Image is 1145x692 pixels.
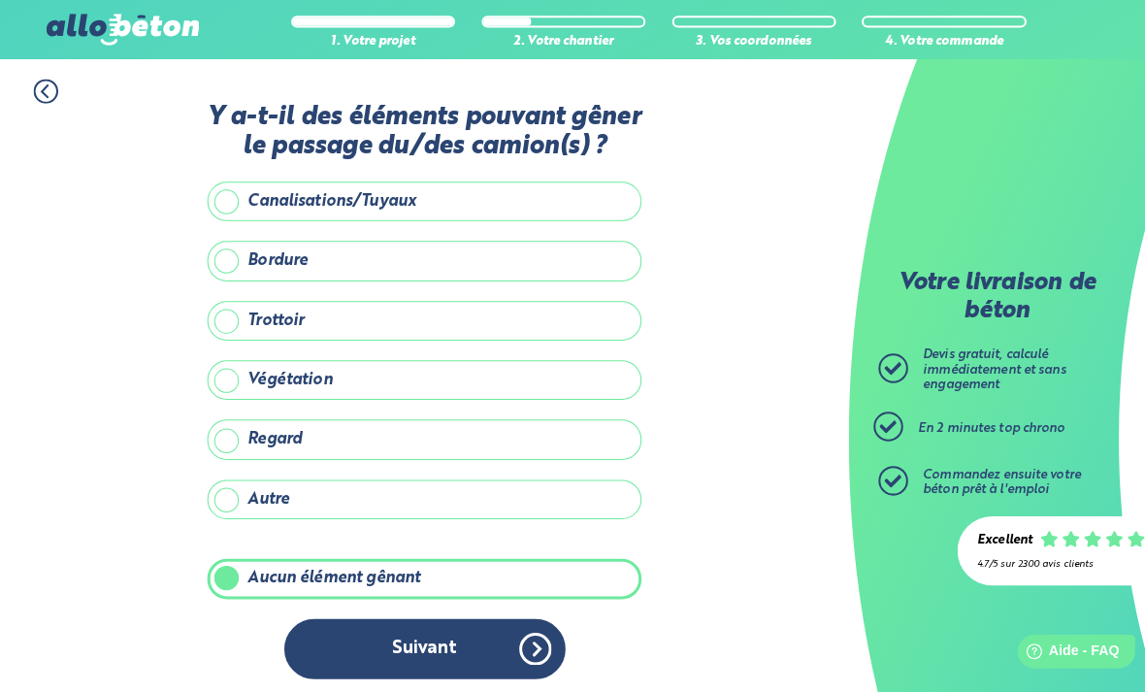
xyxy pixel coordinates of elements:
div: 2. Votre chantier [474,34,635,49]
label: Canalisations/Tuyaux [204,179,631,217]
label: Bordure [204,237,631,276]
label: Végétation [204,354,631,393]
div: 4. Votre commande [847,34,1008,49]
label: Trottoir [204,296,631,335]
label: Aucun élément gênant [204,549,631,588]
label: Regard [204,412,631,451]
label: Autre [204,472,631,511]
button: Suivant [279,609,556,668]
label: Y a-t-il des éléments pouvant gêner le passage du/des camion(s) ? [204,102,631,159]
div: 3. Vos coordonnées [661,34,822,49]
div: 1. Votre projet [286,34,447,49]
iframe: Help widget launcher [972,616,1124,671]
img: allobéton [46,14,195,45]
